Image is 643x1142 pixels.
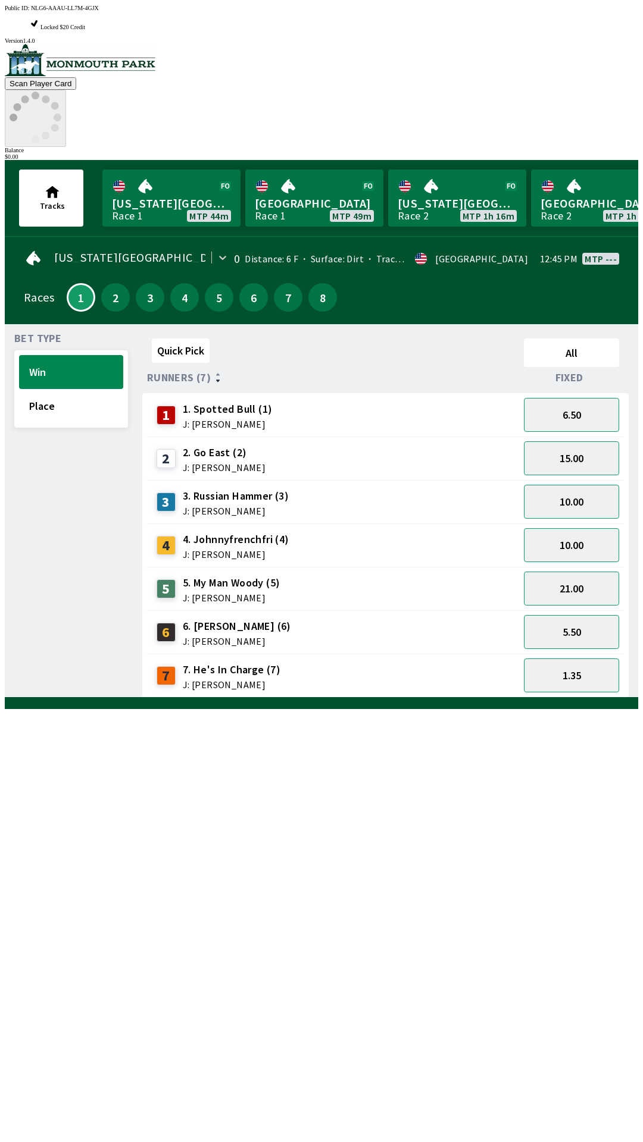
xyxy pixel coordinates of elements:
span: MTP --- [585,254,617,263]
div: 4 [157,536,176,555]
span: Quick Pick [157,344,204,357]
a: [US_STATE][GEOGRAPHIC_DATA]Race 2MTP 1h 16m [388,170,526,227]
button: All [524,338,619,367]
span: Fixed [555,373,583,382]
span: All [529,346,614,360]
img: venue logo [5,44,155,76]
button: 1.35 [524,658,619,692]
span: Win [29,365,113,379]
div: Race 1 [112,211,143,221]
div: Races [24,293,54,302]
span: 4. Johnnyfrenchfri (4) [183,532,289,547]
span: 1.35 [563,669,581,682]
div: 7 [157,666,176,685]
button: 6 [239,283,268,312]
button: Place [19,389,123,423]
button: 21.00 [524,572,619,605]
div: 6 [157,623,176,642]
span: [US_STATE][GEOGRAPHIC_DATA] [398,196,517,211]
button: 8 [308,283,337,312]
div: [GEOGRAPHIC_DATA] [435,254,528,263]
span: Surface: Dirt [298,253,364,265]
span: 4 [173,293,196,302]
span: J: [PERSON_NAME] [183,463,266,472]
span: 7. He's In Charge (7) [183,662,280,677]
button: 3 [136,283,164,312]
span: 2. Go East (2) [183,445,266,460]
span: Locked $20 Credit [40,24,85,30]
button: 5 [205,283,233,312]
button: 10.00 [524,485,619,519]
span: MTP 49m [332,211,372,221]
button: Win [19,355,123,389]
span: 12:45 PM [540,254,578,263]
div: 0 [234,254,240,263]
span: NLG6-AAAU-LL7M-4GJX [31,5,99,11]
span: 1. Spotted Bull (1) [183,401,273,417]
span: J: [PERSON_NAME] [183,680,280,689]
span: MTP 44m [189,211,229,221]
button: Tracks [19,170,83,227]
button: 15.00 [524,441,619,475]
button: 10.00 [524,528,619,562]
span: 6. [PERSON_NAME] (6) [183,619,291,634]
span: 5.50 [563,625,581,639]
span: 10.00 [560,538,583,552]
div: Race 2 [398,211,429,221]
div: Balance [5,147,638,153]
div: $ 0.00 [5,153,638,160]
span: J: [PERSON_NAME] [183,636,291,646]
span: 10.00 [560,495,583,509]
span: Runners (7) [147,373,211,382]
span: 7 [277,293,299,302]
button: 1 [67,283,95,312]
span: [US_STATE][GEOGRAPHIC_DATA] [112,196,231,211]
div: Public ID: [5,5,638,11]
button: 7 [274,283,302,312]
button: Quick Pick [152,338,210,363]
button: 2 [101,283,130,312]
span: 6.50 [563,408,581,422]
span: 3. Russian Hammer (3) [183,488,289,504]
span: Place [29,399,113,413]
div: Race 1 [255,211,286,221]
span: 5 [208,293,230,302]
span: 15.00 [560,451,583,465]
button: 6.50 [524,398,619,432]
button: 4 [170,283,199,312]
div: 3 [157,492,176,512]
span: 8 [311,293,334,302]
span: J: [PERSON_NAME] [183,506,289,516]
div: Runners (7) [147,372,519,384]
div: 2 [157,449,176,468]
span: [GEOGRAPHIC_DATA] [255,196,374,211]
button: Scan Player Card [5,77,76,90]
a: [US_STATE][GEOGRAPHIC_DATA]Race 1MTP 44m [102,170,241,227]
span: Bet Type [14,334,61,343]
span: 1 [71,294,91,300]
span: Tracks [40,200,65,211]
button: 5.50 [524,615,619,649]
span: 6 [242,293,265,302]
span: MTP 1h 16m [463,211,514,221]
span: J: [PERSON_NAME] [183,419,273,429]
span: Track Condition: Fast [364,253,467,265]
span: 5. My Man Woody (5) [183,575,280,591]
div: Race 2 [541,211,572,221]
span: Distance: 6 F [245,253,298,265]
span: J: [PERSON_NAME] [183,550,289,559]
div: Fixed [519,372,624,384]
span: 21.00 [560,582,583,595]
div: 5 [157,579,176,598]
span: 2 [104,293,127,302]
div: 1 [157,406,176,425]
span: 3 [139,293,161,302]
a: [GEOGRAPHIC_DATA]Race 1MTP 49m [245,170,383,227]
span: [US_STATE][GEOGRAPHIC_DATA] [54,253,232,262]
div: Version 1.4.0 [5,37,638,44]
span: J: [PERSON_NAME] [183,593,280,603]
